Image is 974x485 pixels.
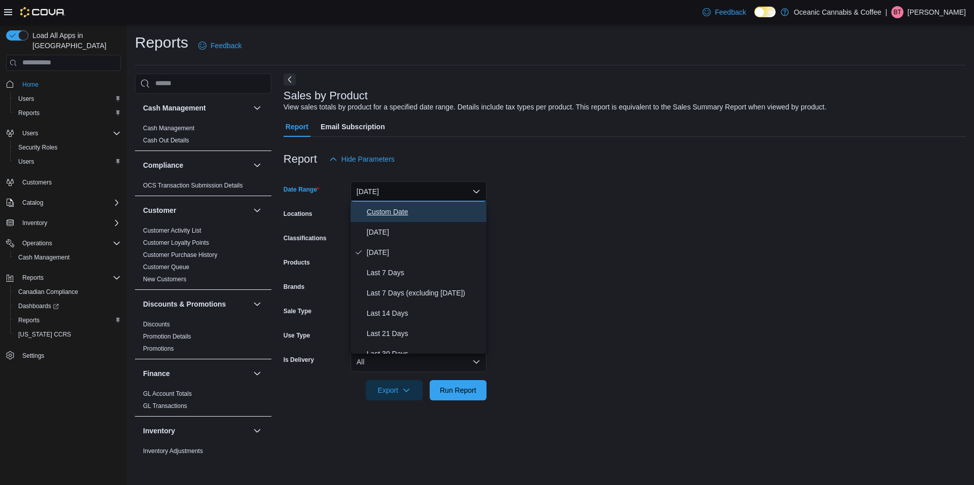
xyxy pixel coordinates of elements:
[143,251,218,258] a: Customer Purchase History
[18,350,48,362] a: Settings
[18,330,71,339] span: [US_STATE] CCRS
[143,390,192,398] span: GL Account Totals
[20,7,65,17] img: Cova
[143,263,189,271] span: Customer Queue
[10,285,125,299] button: Canadian Compliance
[18,272,48,284] button: Reports
[143,368,249,379] button: Finance
[135,225,271,289] div: Customer
[143,205,249,215] button: Customer
[22,81,39,89] span: Home
[367,226,482,238] span: [DATE]
[18,253,69,262] span: Cash Management
[22,239,52,247] span: Operations
[2,348,125,362] button: Settings
[10,140,125,155] button: Security Roles
[14,141,121,154] span: Security Roles
[143,332,191,341] span: Promotion Details
[367,267,482,279] span: Last 7 Days
[367,206,482,218] span: Custom Date
[18,127,121,139] span: Users
[18,217,51,229] button: Inventory
[284,283,304,291] label: Brands
[2,236,125,250] button: Operations
[885,6,887,18] p: |
[284,258,310,267] label: Products
[2,271,125,285] button: Reports
[14,314,121,326] span: Reports
[143,402,187,410] span: GL Transactions
[284,90,368,102] h3: Sales by Product
[18,176,121,189] span: Customers
[14,328,75,341] a: [US_STATE] CCRS
[143,103,249,113] button: Cash Management
[14,300,121,312] span: Dashboards
[367,307,482,319] span: Last 14 Days
[10,92,125,106] button: Users
[143,426,175,436] h3: Inventory
[143,182,243,189] a: OCS Transaction Submission Details
[143,264,189,271] a: Customer Queue
[325,149,399,169] button: Hide Parameters
[143,181,243,190] span: OCS Transaction Submission Details
[18,143,57,152] span: Security Roles
[367,327,482,340] span: Last 21 Days
[251,204,263,216] button: Customer
[251,425,263,437] button: Inventory
[284,153,317,165] h3: Report
[2,196,125,210] button: Catalog
[135,32,188,53] h1: Reports
[143,251,218,259] span: Customer Purchase History
[14,328,121,341] span: Washington CCRS
[754,7,776,17] input: Dark Mode
[430,380,486,400] button: Run Report
[10,327,125,342] button: [US_STATE] CCRS
[251,298,263,310] button: Discounts & Promotions
[18,176,56,189] a: Customers
[351,352,486,372] button: All
[14,107,121,119] span: Reports
[143,276,186,283] a: New Customers
[14,286,82,298] a: Canadian Compliance
[367,287,482,299] span: Last 7 Days (excluding [DATE])
[2,77,125,92] button: Home
[14,300,63,312] a: Dashboards
[440,385,476,395] span: Run Report
[372,380,416,400] span: Export
[143,136,189,144] span: Cash Out Details
[143,227,201,235] span: Customer Activity List
[18,288,78,296] span: Canadian Compliance
[251,102,263,114] button: Cash Management
[22,219,47,227] span: Inventory
[284,185,320,194] label: Date Range
[14,251,121,264] span: Cash Management
[143,205,176,215] h3: Customer
[367,246,482,258] span: [DATE]
[143,447,203,455] a: Inventory Adjustments
[14,286,121,298] span: Canadian Compliance
[908,6,966,18] p: [PERSON_NAME]
[14,93,38,105] a: Users
[284,73,296,86] button: Next
[143,125,194,132] a: Cash Management
[143,299,249,309] button: Discounts & Promotions
[143,390,192,397] a: GL Account Totals
[18,197,121,209] span: Catalog
[14,141,61,154] a: Security Roles
[143,160,249,170] button: Compliance
[351,202,486,354] div: Select listbox
[135,179,271,196] div: Compliance
[22,274,44,282] span: Reports
[143,275,186,283] span: New Customers
[18,127,42,139] button: Users
[754,17,755,18] span: Dark Mode
[143,239,209,247] span: Customer Loyalty Points
[284,356,314,364] label: Is Delivery
[14,251,74,264] a: Cash Management
[893,6,901,18] span: BT
[18,237,56,249] button: Operations
[14,156,38,168] a: Users
[14,314,44,326] a: Reports
[2,175,125,190] button: Customers
[367,348,482,360] span: Last 30 Days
